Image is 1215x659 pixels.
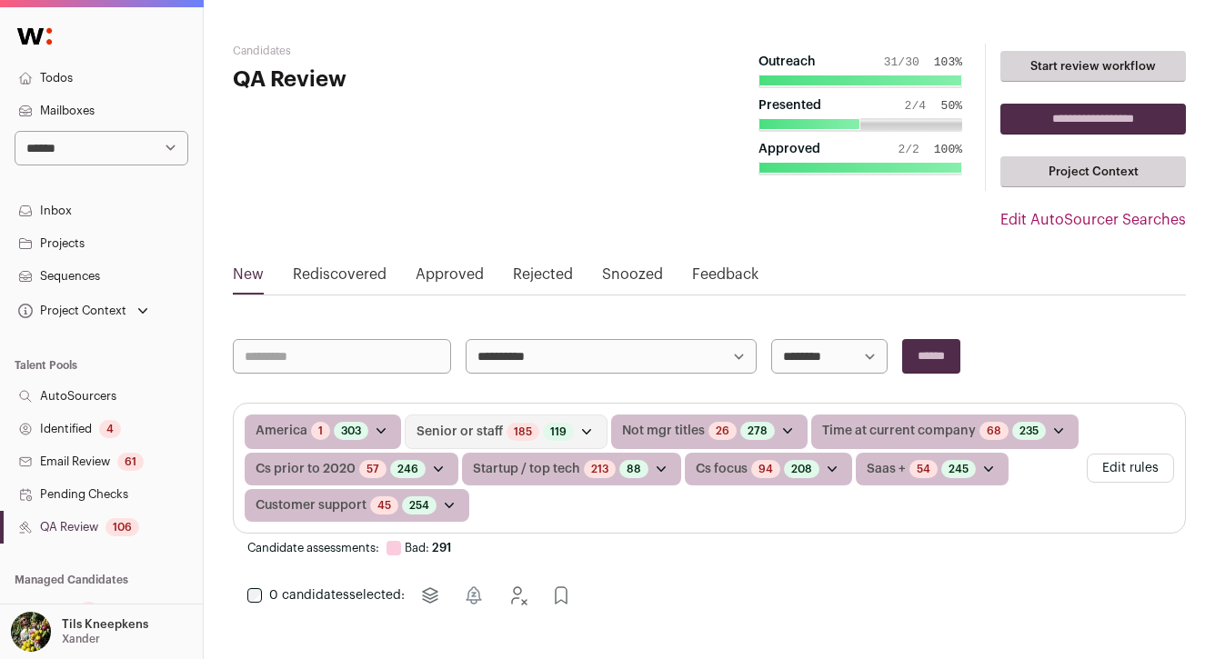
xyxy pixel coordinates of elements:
a: 254 [409,498,429,513]
a: Project Context [1000,156,1186,187]
span: Senior or staff [417,423,503,441]
a: Edit AutoSourcer Searches [1000,209,1186,231]
button: Outreach 31/30 103% Presented 2/4 50% Approved 2/2 100% [736,44,985,191]
a: 278 [748,424,768,438]
button: Open dropdown [778,422,797,440]
span: Customer support [256,496,367,514]
div: Project Context [15,304,126,318]
button: Open dropdown [1049,422,1068,440]
span: Saas + [867,460,906,478]
span: Startup / top tech [473,460,580,478]
a: 57 [367,462,379,476]
a: 94 [758,462,773,476]
div: 61 [117,453,144,471]
a: 119 [550,424,567,439]
button: Open dropdown [577,423,596,441]
div: 1 [79,602,98,620]
img: Wellfound [7,18,62,55]
a: 245 [949,462,969,476]
h2: Candidates [233,44,550,58]
button: Reject [499,577,536,614]
button: Open dropdown [429,460,447,478]
p: Tils Kneepkens [62,617,148,632]
span: Cs focus [696,460,748,478]
button: Open dropdown [979,460,998,478]
span: selected: [269,586,405,604]
div: 4 [99,420,121,438]
a: Rejected [513,264,573,293]
button: Move to project [412,577,448,614]
span: Not mgr titles [622,422,705,442]
a: 1 [318,424,323,438]
a: Bad: 291 [405,541,451,555]
a: 235 [1019,424,1039,438]
a: 185 [514,424,532,439]
button: Open dropdown [7,612,152,652]
button: Open dropdown [823,460,841,478]
span: Time at current company [822,422,976,442]
a: 26 [716,424,729,438]
img: 6689865-medium_jpg [11,612,51,652]
button: Open dropdown [372,422,390,440]
button: Open dropdown [440,496,458,514]
div: 106 [105,518,139,536]
a: Start review workflow [1000,51,1186,82]
a: Snoozed [602,264,663,293]
a: 213 [591,462,608,476]
button: Open dropdown [652,460,670,478]
a: Approved [416,264,484,293]
a: Rediscovered [293,264,387,293]
span: Bad: [405,542,429,554]
a: Feedback [692,264,758,293]
button: Edit rules [1087,454,1174,483]
a: 246 [397,462,418,476]
a: 303 [341,424,361,438]
p: Xander [62,632,100,646]
a: 208 [791,462,812,476]
span: 0 candidates [269,589,349,602]
a: 54 [917,462,930,476]
a: New [233,264,264,293]
span: America [256,422,307,442]
span: Candidate assessments: [247,541,379,555]
a: 45 [377,498,391,513]
span: Cs prior to 2020 [256,460,356,478]
button: Snooze [456,577,492,614]
button: Open dropdown [15,298,152,324]
a: 68 [987,424,1001,438]
button: Approve [543,577,579,614]
a: 88 [627,462,641,476]
h1: QA Review [233,65,550,95]
span: 291 [432,542,451,554]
